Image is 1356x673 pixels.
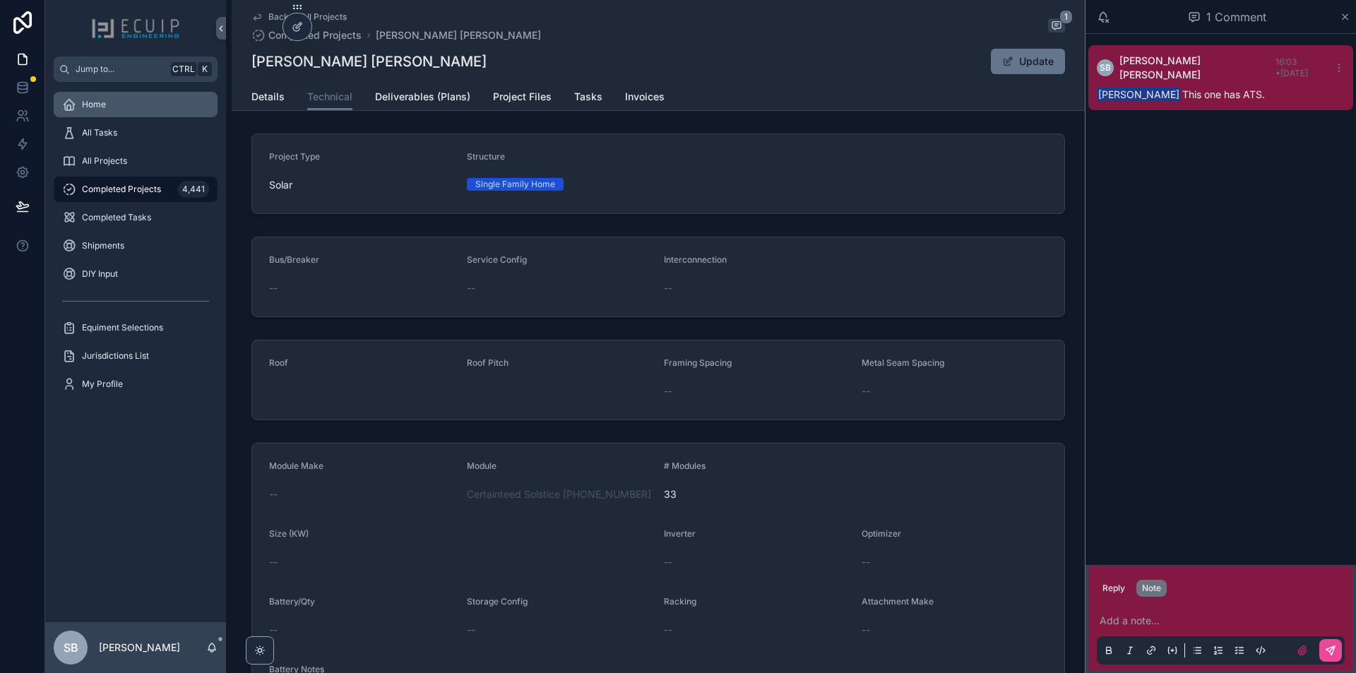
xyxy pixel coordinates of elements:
span: Details [251,90,285,104]
span: Size (KW) [269,528,309,539]
a: Jurisdictions List [54,343,218,369]
span: -- [269,487,278,501]
a: Back to All Projects [251,11,347,23]
span: -- [467,623,475,637]
span: Invoices [625,90,665,104]
span: SB [64,639,78,656]
span: -- [664,384,672,398]
span: This one has ATS. [1097,88,1265,100]
span: 1 Comment [1206,8,1266,25]
span: -- [862,555,870,569]
span: Bus/Breaker [269,254,319,265]
div: 4,441 [178,181,209,198]
span: All Projects [82,155,127,167]
span: Tasks [574,90,602,104]
span: Ctrl [171,62,196,76]
span: Completed Projects [82,184,161,195]
span: Completed Tasks [82,212,151,223]
a: Details [251,84,285,112]
span: -- [664,623,672,637]
span: Home [82,99,106,110]
span: -- [664,555,672,569]
button: Update [991,49,1065,74]
span: Module [467,460,496,471]
div: Single Family Home [475,178,555,191]
span: 1 [1059,10,1073,24]
h1: [PERSON_NAME] [PERSON_NAME] [251,52,487,71]
span: Solar [269,178,292,192]
span: -- [269,281,278,295]
button: Jump to...CtrlK [54,56,218,82]
span: -- [862,384,870,398]
a: Tasks [574,84,602,112]
span: Interconnection [664,254,727,265]
span: [PERSON_NAME] [PERSON_NAME] [1119,54,1275,82]
span: -- [269,555,278,569]
a: Deliverables (Plans) [375,84,470,112]
span: Structure [467,151,505,162]
a: Invoices [625,84,665,112]
span: Jump to... [76,64,165,75]
a: Home [54,92,218,117]
span: Technical [307,90,352,104]
a: Equiment Selections [54,315,218,340]
span: Completed Projects [268,28,362,42]
p: [PERSON_NAME] [99,641,180,655]
span: Framing Spacing [664,357,732,368]
a: All Projects [54,148,218,174]
button: Note [1136,580,1167,597]
span: Service Config [467,254,527,265]
span: Storage Config [467,596,528,607]
span: My Profile [82,379,123,390]
a: Project Files [493,84,552,112]
span: Back to All Projects [268,11,347,23]
span: Equiment Selections [82,322,163,333]
span: Project Files [493,90,552,104]
span: Deliverables (Plans) [375,90,470,104]
span: Jurisdictions List [82,350,149,362]
span: K [199,64,210,75]
span: Project Type [269,151,320,162]
span: DIY Input [82,268,118,280]
a: My Profile [54,371,218,397]
a: Technical [307,84,352,111]
a: DIY Input [54,261,218,287]
a: Completed Projects4,441 [54,177,218,202]
span: [PERSON_NAME] [1097,87,1181,102]
span: All Tasks [82,127,117,138]
a: All Tasks [54,120,218,145]
span: SB [1100,62,1111,73]
a: Shipments [54,233,218,258]
span: 33 [664,487,850,501]
span: # Modules [664,460,706,471]
span: -- [862,623,870,637]
span: -- [664,281,672,295]
span: Optimizer [862,528,901,539]
a: Completed Projects [251,28,362,42]
a: [PERSON_NAME] [PERSON_NAME] [376,28,541,42]
span: Shipments [82,240,124,251]
span: Racking [664,596,696,607]
span: -- [467,281,475,295]
span: 16:03 • [DATE] [1275,56,1308,78]
img: App logo [91,17,180,40]
a: Certainteed Solstice [PHONE_NUMBER] [467,487,651,501]
span: Attachment Make [862,596,934,607]
span: Module Make [269,460,323,471]
span: Inverter [664,528,696,539]
span: Battery/Qty [269,596,315,607]
div: Note [1142,583,1161,594]
button: 1 [1048,18,1065,35]
button: Reply [1097,580,1131,597]
span: Metal Seam Spacing [862,357,944,368]
a: Completed Tasks [54,205,218,230]
span: Roof [269,357,288,368]
div: scrollable content [45,82,226,415]
span: -- [269,623,278,637]
span: Roof Pitch [467,357,509,368]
